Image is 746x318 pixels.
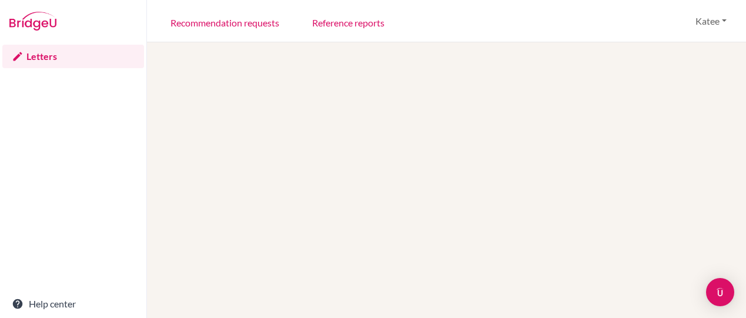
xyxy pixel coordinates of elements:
[303,2,394,42] a: Reference reports
[2,45,144,68] a: Letters
[706,278,734,306] div: Open Intercom Messenger
[161,2,289,42] a: Recommendation requests
[690,10,732,32] button: Katee
[9,12,56,31] img: Bridge-U
[2,292,144,316] a: Help center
